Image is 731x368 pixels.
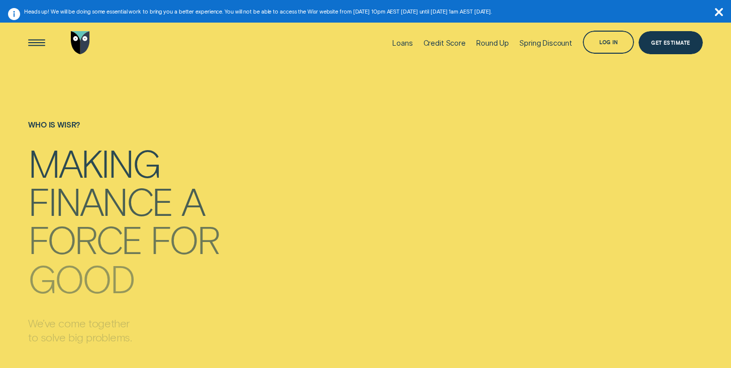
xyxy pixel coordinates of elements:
[25,31,48,54] button: Open Menu
[28,261,134,296] div: good
[392,39,412,47] div: Loans
[28,145,159,181] div: Making
[583,31,634,54] button: Log in
[71,31,90,54] img: Wisr
[28,316,219,344] p: We’ve come together to solve big problems.
[28,120,219,144] h1: Who is Wisr?
[424,39,466,47] div: Credit Score
[28,183,172,218] div: finance
[424,17,466,68] a: Credit Score
[519,39,572,47] div: Spring Discount
[392,17,412,68] a: Loans
[28,143,219,286] h4: Making finance a force for good
[150,221,219,257] div: for
[639,31,703,54] a: Get Estimate
[476,17,509,68] a: Round Up
[519,17,572,68] a: Spring Discount
[28,221,142,257] div: force
[181,183,204,218] div: a
[69,17,92,68] a: Go to home page
[476,39,509,47] div: Round Up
